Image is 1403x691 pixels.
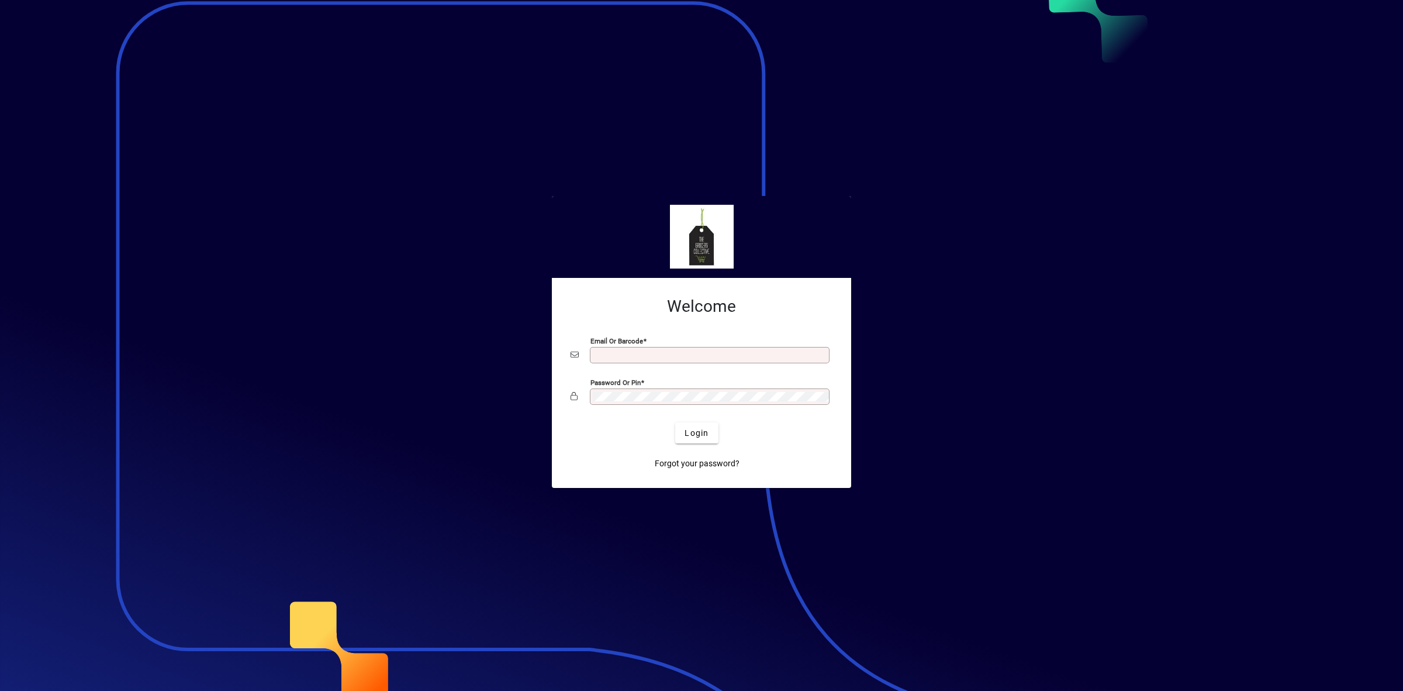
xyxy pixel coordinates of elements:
[590,379,641,387] mat-label: Password or Pin
[571,297,832,317] h2: Welcome
[650,453,744,474] a: Forgot your password?
[675,422,718,444] button: Login
[655,458,739,470] span: Forgot your password?
[685,427,709,439] span: Login
[590,337,643,345] mat-label: Email or Barcode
